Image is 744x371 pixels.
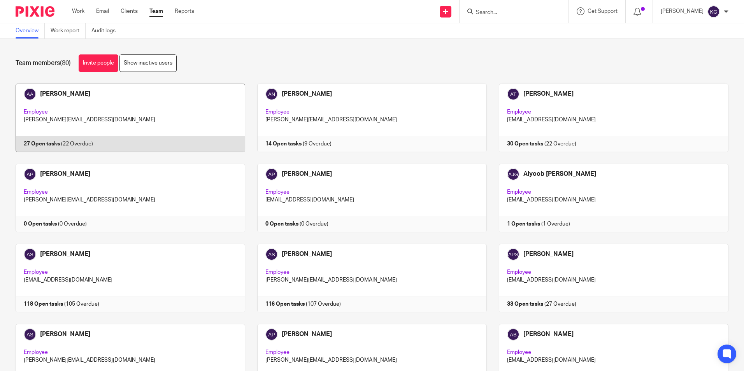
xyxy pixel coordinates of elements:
[16,6,54,17] img: Pixie
[91,23,121,38] a: Audit logs
[661,7,704,15] p: [PERSON_NAME]
[79,54,118,72] a: Invite people
[51,23,86,38] a: Work report
[121,7,138,15] a: Clients
[119,54,177,72] a: Show inactive users
[175,7,194,15] a: Reports
[149,7,163,15] a: Team
[96,7,109,15] a: Email
[475,9,545,16] input: Search
[72,7,84,15] a: Work
[16,23,45,38] a: Overview
[707,5,720,18] img: svg%3E
[588,9,618,14] span: Get Support
[60,60,71,66] span: (80)
[16,59,71,67] h1: Team members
